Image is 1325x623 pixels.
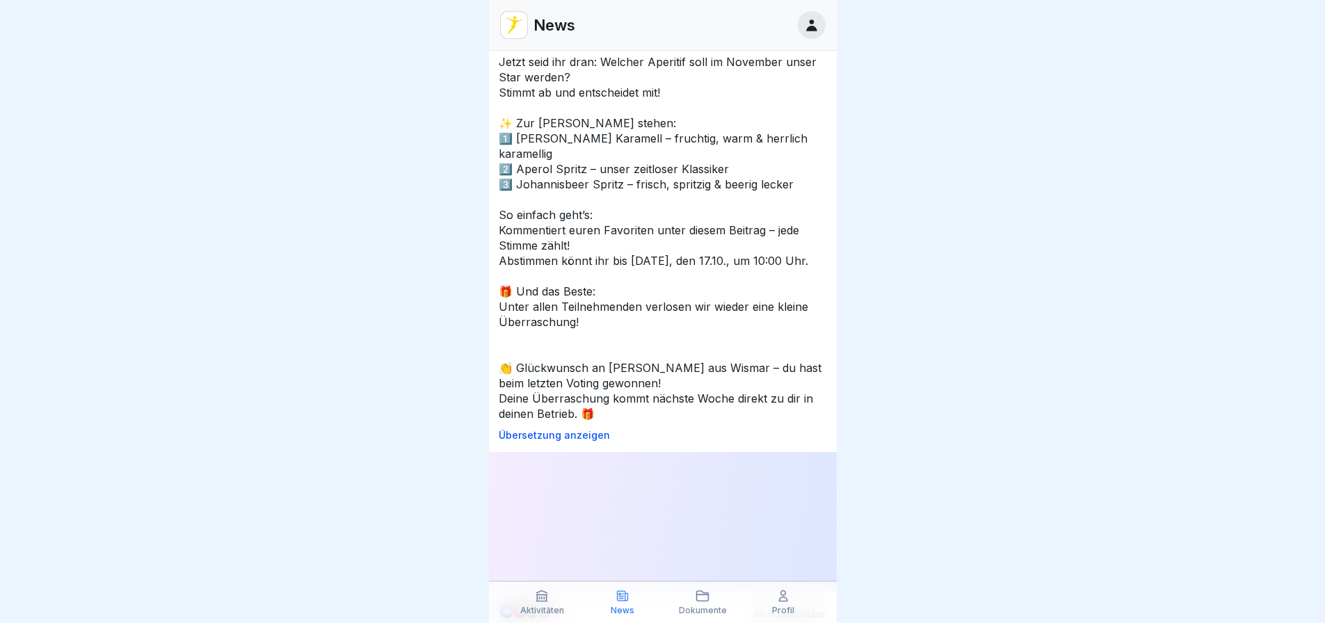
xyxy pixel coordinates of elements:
p: News [533,16,575,34]
p: Aktivitäten [520,606,564,615]
img: vd4jgc378hxa8p7qw0fvrl7x.png [501,12,527,38]
p: 🍹 Aperitif des Monats – eure Stimme zählt! 💛 Jetzt seid ihr dran: Welcher Aperitif soll im Novemb... [499,24,827,421]
p: Übersetzung anzeigen [499,430,827,441]
p: News [611,606,634,615]
p: Dokumente [679,606,727,615]
p: Profil [772,606,794,615]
